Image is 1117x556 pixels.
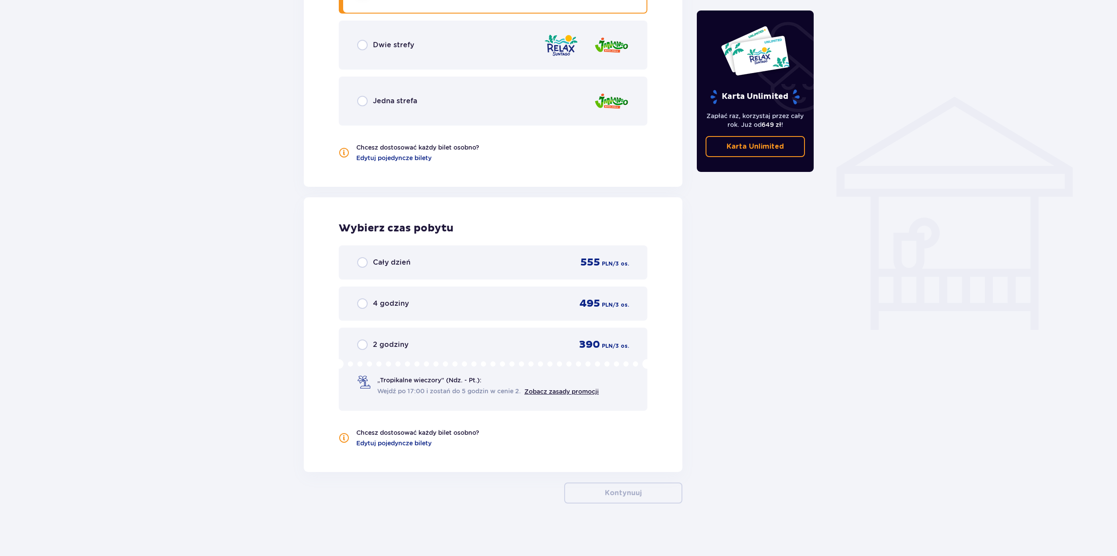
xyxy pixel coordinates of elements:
p: / 3 os. [613,342,629,350]
button: Kontynuuj [564,483,682,504]
p: Karta Unlimited [710,89,801,105]
p: Karta Unlimited [727,142,784,151]
p: PLN [602,260,613,268]
p: Dwie strefy [373,40,414,50]
p: PLN [602,342,613,350]
p: Kontynuuj [605,488,642,498]
p: Zapłać raz, korzystaj przez cały rok. Już od ! [706,112,805,129]
img: zone logo [594,89,629,114]
p: 2 godziny [373,340,408,350]
p: 4 godziny [373,299,409,308]
p: Chcesz dostosować każdy bilet osobno? [356,428,479,437]
span: 649 zł [762,121,781,128]
a: Edytuj pojedyncze bilety [356,439,432,448]
p: Cały dzień [373,258,411,267]
p: 495 [580,297,600,310]
span: Wejdź po 17:00 i zostań do 5 godzin w cenie 2. [377,387,521,395]
a: Zobacz zasady promocji [524,388,599,395]
p: 390 [579,338,600,351]
img: zone logo [594,33,629,58]
p: Wybierz czas pobytu [339,222,647,235]
p: Chcesz dostosować każdy bilet osobno? [356,143,479,152]
img: zone logo [544,33,579,58]
p: „Tropikalne wieczory" (Ndz. - Pt.): [377,376,481,385]
p: / 3 os. [613,260,629,268]
a: Edytuj pojedyncze bilety [356,154,432,162]
p: / 3 os. [613,301,629,309]
p: 555 [580,256,600,269]
p: PLN [602,301,613,309]
p: Jedna strefa [373,96,417,106]
a: Karta Unlimited [706,136,805,157]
